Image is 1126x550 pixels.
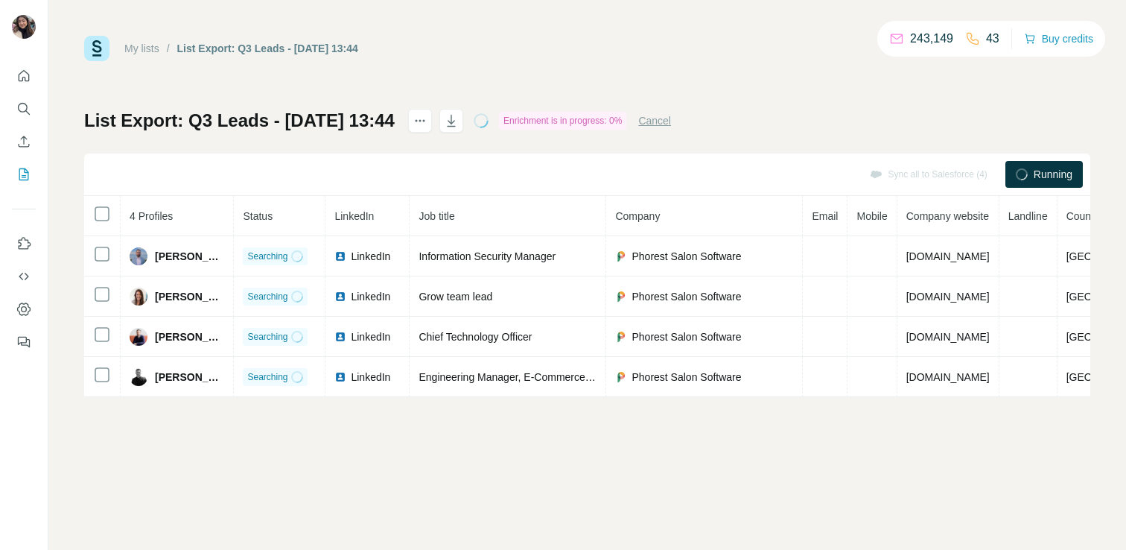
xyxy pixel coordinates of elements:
button: Cancel [638,113,671,128]
img: LinkedIn logo [334,331,346,343]
span: LinkedIn [334,210,374,222]
button: Feedback [12,329,36,355]
img: Avatar [130,328,147,346]
span: [PERSON_NAME] [155,289,224,304]
li: / [167,41,170,56]
span: Grow team lead [419,291,492,303]
img: Avatar [130,288,147,306]
div: List Export: Q3 Leads - [DATE] 13:44 [177,41,358,56]
span: Job title [419,210,454,222]
button: Buy credits [1024,28,1093,49]
span: [PERSON_NAME] [155,329,224,344]
span: Chief Technology Officer [419,331,532,343]
span: [PERSON_NAME] [155,370,224,385]
img: Avatar [130,247,147,265]
span: LinkedIn [351,370,390,385]
span: LinkedIn [351,249,390,264]
span: Engineering Manager, E-Commerce Team [419,371,613,383]
span: Searching [247,370,287,384]
span: Searching [247,250,287,263]
span: Email [812,210,838,222]
span: Company [615,210,660,222]
img: Avatar [130,368,147,386]
span: Status [243,210,273,222]
span: Searching [247,290,287,303]
img: company-logo [615,291,627,303]
span: Running [1034,167,1072,182]
span: Mobile [856,210,887,222]
span: [DOMAIN_NAME] [906,250,990,262]
button: My lists [12,161,36,188]
span: Phorest Salon Software [632,370,741,385]
button: actions [408,109,432,133]
button: Enrich CSV [12,128,36,155]
p: 43 [986,30,999,48]
span: Landline [1008,210,1048,222]
span: LinkedIn [351,329,390,344]
span: [DOMAIN_NAME] [906,291,990,303]
img: company-logo [615,331,627,343]
img: Avatar [12,15,36,39]
button: Search [12,95,36,122]
span: [PERSON_NAME] [155,249,224,264]
span: Searching [247,330,287,344]
img: LinkedIn logo [334,371,346,383]
h1: List Export: Q3 Leads - [DATE] 13:44 [84,109,395,133]
p: 243,149 [910,30,953,48]
img: LinkedIn logo [334,250,346,262]
span: Phorest Salon Software [632,289,741,304]
div: Enrichment is in progress: 0% [499,112,626,130]
span: Country [1066,210,1103,222]
button: Dashboard [12,296,36,323]
button: Use Surfe on LinkedIn [12,230,36,257]
span: [DOMAIN_NAME] [906,371,990,383]
span: 4 Profiles [130,210,173,222]
button: Quick start [12,63,36,89]
img: company-logo [615,371,627,383]
span: Phorest Salon Software [632,329,741,344]
img: company-logo [615,250,627,262]
span: Phorest Salon Software [632,249,741,264]
span: LinkedIn [351,289,390,304]
img: Surfe Logo [84,36,109,61]
span: [DOMAIN_NAME] [906,331,990,343]
span: Company website [906,210,989,222]
span: Information Security Manager [419,250,556,262]
a: My lists [124,42,159,54]
button: Use Surfe API [12,263,36,290]
img: LinkedIn logo [334,291,346,303]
